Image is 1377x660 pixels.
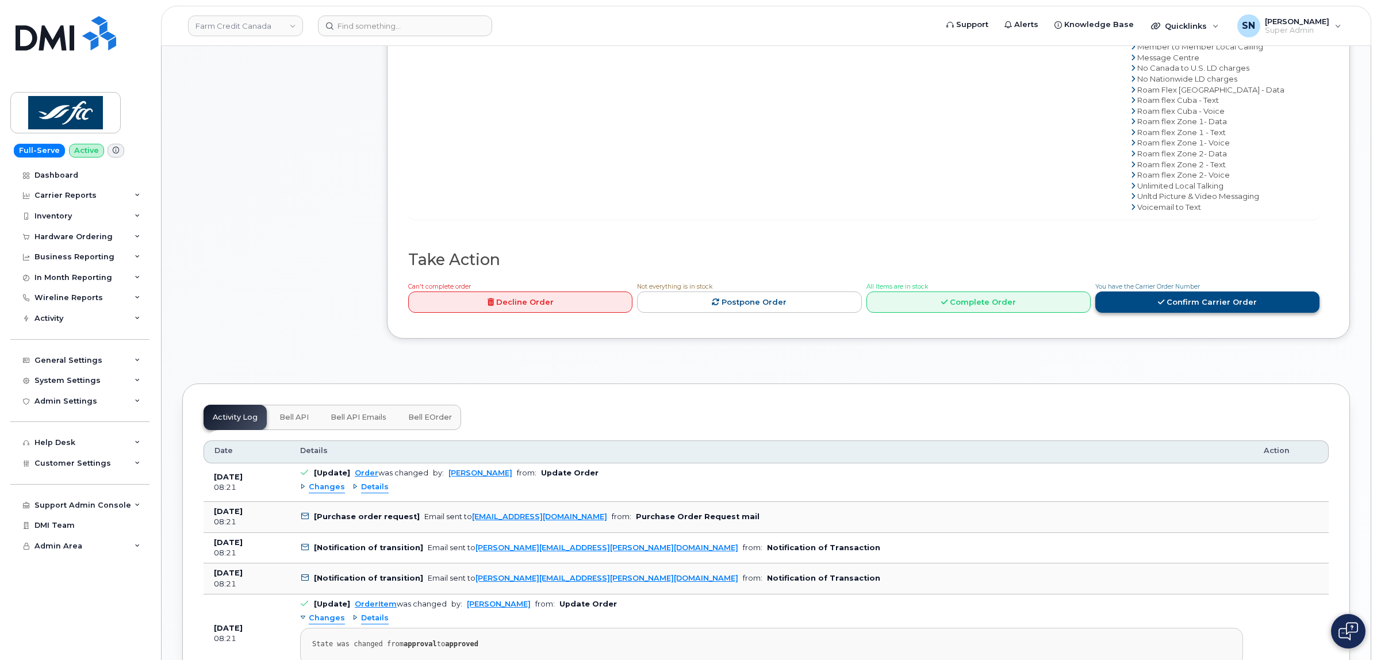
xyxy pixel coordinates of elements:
[214,569,243,577] b: [DATE]
[1095,291,1320,313] a: Confirm Carrier Order
[309,482,345,493] span: Changes
[1137,170,1230,179] span: Roam flex Zone 2- Voice
[866,291,1091,313] a: Complete Order
[467,600,531,608] a: [PERSON_NAME]
[300,446,328,456] span: Details
[612,512,631,521] span: from:
[1338,622,1358,640] img: Open chat
[312,640,1231,649] div: State was changed from to
[408,291,632,313] a: Decline Order
[1137,117,1227,126] span: Roam flex Zone 1- Data
[767,574,880,582] b: Notification of Transaction
[214,548,279,558] div: 08:21
[214,482,279,493] div: 08:21
[1242,19,1255,33] span: SN
[1137,53,1199,62] span: Message Centre
[361,482,389,493] span: Details
[355,600,397,608] a: OrderItem
[314,469,350,477] b: [Update]
[1137,74,1237,83] span: No Nationwide LD charges
[279,413,309,422] span: Bell API
[408,413,452,422] span: Bell eOrder
[355,600,447,608] div: was changed
[408,251,1320,268] h2: Take Action
[188,16,303,36] a: Farm Credit Canada
[475,543,738,552] a: [PERSON_NAME][EMAIL_ADDRESS][PERSON_NAME][DOMAIN_NAME]
[424,512,607,521] div: Email sent to
[535,600,555,608] span: from:
[1064,19,1134,30] span: Knowledge Base
[1137,63,1249,72] span: No Canada to U.S. LD charges
[1253,440,1329,463] th: Action
[1046,13,1142,36] a: Knowledge Base
[1265,26,1329,35] span: Super Admin
[214,538,243,547] b: [DATE]
[214,634,279,644] div: 08:21
[309,613,345,624] span: Changes
[743,543,762,552] span: from:
[448,469,512,477] a: [PERSON_NAME]
[541,469,599,477] b: Update Order
[1137,138,1230,147] span: Roam flex Zone 1- Voice
[314,600,350,608] b: [Update]
[743,574,762,582] span: from:
[314,574,423,582] b: [Notification of transition]
[451,600,462,608] span: by:
[314,543,423,552] b: [Notification of transition]
[637,283,712,290] span: Not everything is in stock
[1095,283,1200,290] span: You have the Carrier Order Number
[214,624,243,632] b: [DATE]
[1137,160,1226,169] span: Roam flex Zone 2 - Text
[996,13,1046,36] a: Alerts
[636,512,760,521] b: Purchase Order Request mail
[214,517,279,527] div: 08:21
[1229,14,1349,37] div: Sabrina Nguyen
[767,543,880,552] b: Notification of Transaction
[331,413,386,422] span: Bell API Emails
[1137,106,1225,116] span: Roam flex Cuba - Voice
[1137,202,1201,212] span: Voicemail to Text
[314,512,420,521] b: [Purchase order request]
[938,13,996,36] a: Support
[1143,14,1227,37] div: Quicklinks
[956,19,988,30] span: Support
[428,543,738,552] div: Email sent to
[445,640,478,648] strong: approved
[1165,21,1207,30] span: Quicklinks
[1137,149,1227,158] span: Roam flex Zone 2- Data
[1137,42,1263,51] span: Member to Member Local Calling
[637,291,861,313] a: Postpone Order
[1137,191,1259,201] span: Unltd Picture & Video Messaging
[1137,85,1284,94] span: Roam Flex [GEOGRAPHIC_DATA] - Data
[428,574,738,582] div: Email sent to
[433,469,444,477] span: by:
[1014,19,1038,30] span: Alerts
[318,16,492,36] input: Find something...
[472,512,607,521] a: [EMAIL_ADDRESS][DOMAIN_NAME]
[214,579,279,589] div: 08:21
[1137,181,1223,190] span: Unlimited Local Talking
[866,283,928,290] span: All Items are in stock
[1265,17,1329,26] span: [PERSON_NAME]
[1137,95,1219,105] span: Roam flex Cuba - Text
[408,283,471,290] span: Can't complete order
[517,469,536,477] span: from:
[355,469,378,477] a: Order
[214,507,243,516] b: [DATE]
[355,469,428,477] div: was changed
[1137,128,1226,137] span: Roam flex Zone 1 - Text
[475,574,738,582] a: [PERSON_NAME][EMAIL_ADDRESS][PERSON_NAME][DOMAIN_NAME]
[214,446,233,456] span: Date
[559,600,617,608] b: Update Order
[214,473,243,481] b: [DATE]
[361,613,389,624] span: Details
[404,640,437,648] strong: approval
